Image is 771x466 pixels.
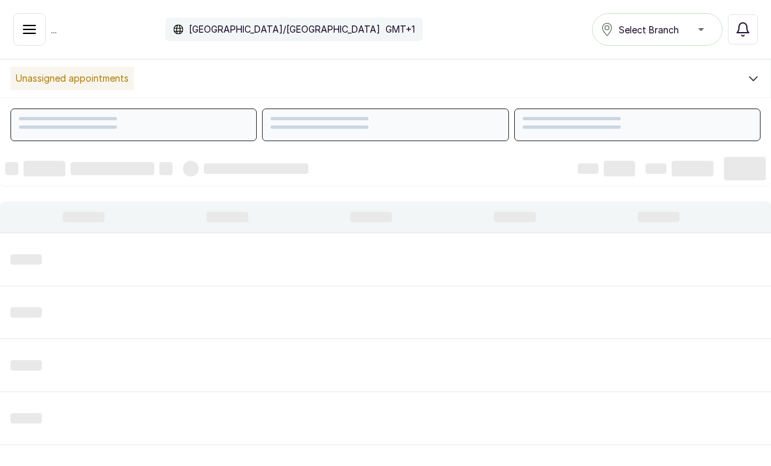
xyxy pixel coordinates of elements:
[619,23,679,37] span: Select Branch
[10,67,134,90] p: Unassigned appointments
[13,13,423,46] div: ...
[592,13,723,46] button: Select Branch
[189,23,380,36] p: [GEOGRAPHIC_DATA]/[GEOGRAPHIC_DATA]
[385,23,415,36] p: GMT+1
